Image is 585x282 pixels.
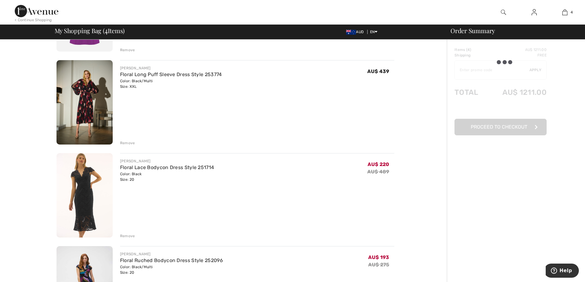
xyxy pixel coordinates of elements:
[120,264,223,275] div: Color: Black/Multi Size: 20
[120,171,214,182] div: Color: Black Size: 20
[120,158,214,164] div: [PERSON_NAME]
[120,257,223,263] a: Floral Ruched Bodycon Dress Style 252096
[15,5,58,17] img: 1ère Avenue
[120,71,222,77] a: Floral Long Puff Sleeve Dress Style 253774
[527,9,542,16] a: Sign In
[367,68,389,74] span: AU$ 439
[368,262,389,268] s: AU$ 275
[346,30,356,35] img: Australian Dollar
[346,30,366,34] span: AUD
[105,26,108,34] span: 4
[57,60,113,145] img: Floral Long Puff Sleeve Dress Style 253774
[571,10,573,15] span: 4
[370,30,378,34] span: EN
[546,264,579,279] iframe: Opens a widget where you can find more information
[120,164,214,170] a: Floral Lace Bodycon Dress Style 251714
[120,65,222,71] div: [PERSON_NAME]
[57,153,113,238] img: Floral Lace Bodycon Dress Style 251714
[532,9,537,16] img: My Info
[120,251,223,257] div: [PERSON_NAME]
[562,9,567,16] img: My Bag
[55,28,125,34] span: My Shopping Bag ( Items)
[15,17,52,23] div: < Continue Shopping
[443,28,581,34] div: Order Summary
[120,233,135,239] div: Remove
[367,169,389,175] s: AU$ 489
[120,47,135,53] div: Remove
[501,9,506,16] img: search the website
[368,161,389,167] span: AU$ 220
[550,9,580,16] a: 4
[368,254,389,260] span: AU$ 193
[120,140,135,146] div: Remove
[120,78,222,89] div: Color: Black/Multi Size: XXL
